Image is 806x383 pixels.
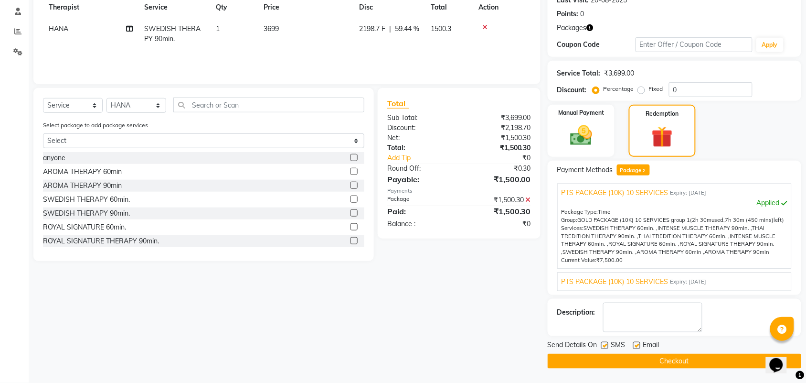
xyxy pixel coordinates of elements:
div: ₹1,500.30 [459,195,538,205]
div: Discount: [380,123,459,133]
div: Net: [380,133,459,143]
span: Group: [562,217,578,223]
div: 0 [581,9,584,19]
iframe: chat widget [766,345,796,373]
span: 1 [216,24,220,33]
a: Add Tip [380,153,472,163]
span: Packages [557,23,587,33]
span: Package [617,164,650,175]
span: Expiry: [DATE] [670,278,707,286]
span: 59.44 % [395,24,419,34]
div: ₹3,699.00 [604,68,635,78]
div: anyone [43,153,65,163]
span: SWEDISH THERAPY 60min. , [584,225,658,231]
div: Payable: [380,174,459,185]
div: Service Total: [557,68,601,78]
span: SMS [611,340,626,352]
label: Redemption [646,109,679,118]
div: Points: [557,9,579,19]
div: Payments [387,187,531,195]
div: ₹3,699.00 [459,113,538,123]
span: (2h 30m [690,217,712,223]
img: _cash.svg [563,123,599,148]
div: Total: [380,143,459,153]
span: Current Value: [562,257,597,263]
span: SWEDISH THERAPY 90min. , [563,249,637,255]
div: ₹0.30 [459,164,538,174]
div: Discount: [557,85,587,95]
span: 7h 30m (450 mins) [725,217,774,223]
span: used, left) [578,217,785,223]
div: Package [380,195,459,205]
input: Enter Offer / Coupon Code [636,37,753,52]
span: | [389,24,391,34]
div: ₹1,500.00 [459,174,538,185]
div: Applied [562,198,787,208]
span: AROMA THERAPY 90min [705,249,770,255]
span: INTENSE MUSCLE THERAPY 90min. , [658,225,752,231]
span: 1500.3 [431,24,451,33]
span: 2198.7 F [359,24,385,34]
span: AROMA THERAPY 60min , [637,249,705,255]
span: GOLD PACKAGE (10K) 10 SERVICES group 1 [578,217,690,223]
span: PTS PACKAGE (10K) 10 SERVICES [562,188,668,198]
div: AROMA THERAPY 90min [43,181,122,191]
div: Coupon Code [557,40,636,50]
span: Expiry: [DATE] [670,189,707,197]
label: Fixed [649,85,663,93]
img: _gift.svg [645,124,679,150]
span: Total [387,98,409,109]
div: ₹1,500.30 [459,206,538,217]
span: SWEDISH THERAPY 90min. [144,24,201,43]
div: ₹1,500.30 [459,133,538,143]
span: Package Type: [562,208,598,215]
span: ROYAL SIGNATURE 60min. , [609,241,680,247]
div: ₹2,198.70 [459,123,538,133]
span: 3699 [264,24,279,33]
div: ROYAL SIGNATURE THERAPY 90min. [43,236,159,246]
span: Send Details On [548,340,597,352]
div: Round Off: [380,164,459,174]
label: Manual Payment [558,109,604,117]
span: Email [643,340,659,352]
div: Sub Total: [380,113,459,123]
label: Select package to add package services [43,121,148,130]
input: Search or Scan [173,98,364,112]
div: SWEDISH THERAPY 90min. [43,208,130,219]
span: HANA [49,24,68,33]
button: Apply [756,38,784,52]
div: SWEDISH THERAPY 60min. [43,195,130,205]
span: THAI TREDITION THERAPY 60min. , [638,233,730,240]
span: ₹7,500.00 [597,257,623,263]
span: Time [598,208,611,215]
div: Balance : [380,219,459,229]
label: Percentage [604,85,634,93]
div: Description: [557,307,595,317]
div: ₹0 [472,153,538,163]
span: PTS PACKAGE (10K) 10 SERVICES [562,277,668,287]
span: 2 [641,168,647,174]
div: ₹0 [459,219,538,229]
span: THAI TREDITION THERAPY 90min. , [562,225,765,240]
div: Paid: [380,206,459,217]
div: ROYAL SIGNATURE 60min. [43,222,126,232]
button: Checkout [548,354,801,369]
div: AROMA THERAPY 60min [43,167,122,177]
span: Services: [562,225,584,231]
span: Payment Methods [557,165,613,175]
div: ₹1,500.30 [459,143,538,153]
